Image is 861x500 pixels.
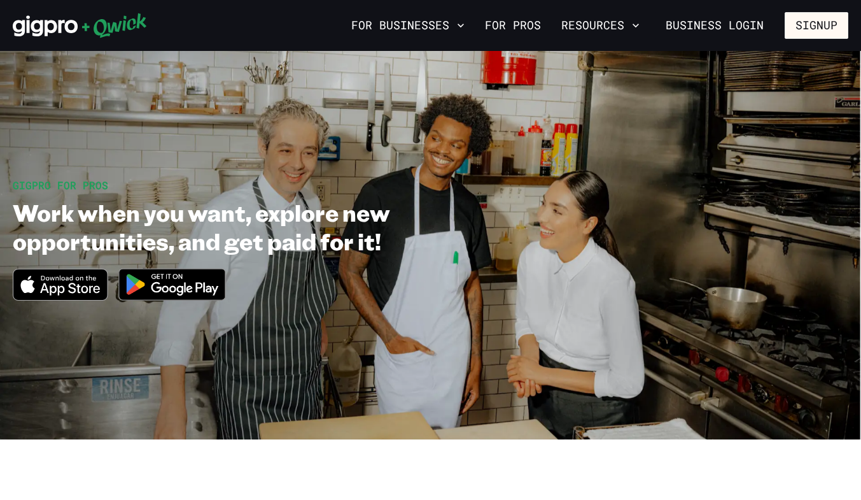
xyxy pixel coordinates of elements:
h1: Work when you want, explore new opportunities, and get paid for it! [13,198,514,255]
button: Resources [556,15,645,36]
button: For Businesses [346,15,470,36]
img: Get it on Google Play [111,261,234,308]
a: Business Login [655,12,774,39]
a: Download on the App Store [13,290,108,303]
a: For Pros [480,15,546,36]
span: GIGPRO FOR PROS [13,178,108,192]
button: Signup [785,12,848,39]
